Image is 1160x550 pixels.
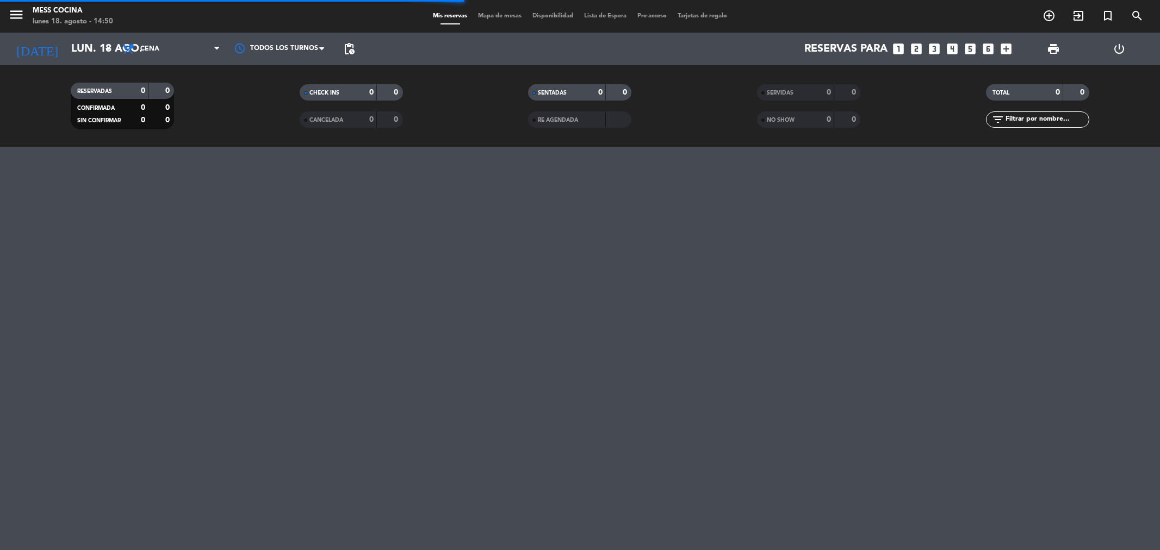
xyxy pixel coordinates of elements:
[909,42,923,56] i: looks_two
[891,42,905,56] i: looks_one
[1080,89,1087,96] strong: 0
[1043,9,1056,22] i: add_circle_outline
[623,89,629,96] strong: 0
[1034,7,1064,25] span: RESERVAR MESA
[992,90,1009,96] span: TOTAL
[309,90,339,96] span: CHECK INS
[527,13,579,19] span: Disponibilidad
[77,89,112,94] span: RESERVADAS
[1064,7,1093,25] span: WALK IN
[141,104,145,111] strong: 0
[999,42,1013,56] i: add_box
[672,13,733,19] span: Tarjetas de regalo
[1047,42,1060,55] span: print
[427,13,473,19] span: Mis reservas
[1056,89,1060,96] strong: 0
[141,87,145,95] strong: 0
[1131,9,1144,22] i: search
[827,89,831,96] strong: 0
[981,42,995,56] i: looks_6
[1086,33,1152,65] div: LOG OUT
[165,104,172,111] strong: 0
[1101,9,1114,22] i: turned_in_not
[77,118,121,123] span: SIN CONFIRMAR
[1122,7,1152,25] span: BUSCAR
[538,117,578,123] span: RE AGENDADA
[598,89,603,96] strong: 0
[369,89,374,96] strong: 0
[473,13,527,19] span: Mapa de mesas
[8,7,24,23] i: menu
[309,117,343,123] span: CANCELADA
[579,13,632,19] span: Lista de Espera
[1093,7,1122,25] span: Reserva especial
[33,5,113,16] div: Mess Cocina
[8,7,24,27] button: menu
[945,42,959,56] i: looks_4
[1113,42,1126,55] i: power_settings_new
[767,90,793,96] span: SERVIDAS
[827,116,831,123] strong: 0
[927,42,941,56] i: looks_3
[632,13,672,19] span: Pre-acceso
[33,16,113,27] div: lunes 18. agosto - 14:50
[165,116,172,124] strong: 0
[1072,9,1085,22] i: exit_to_app
[369,116,374,123] strong: 0
[394,89,400,96] strong: 0
[852,116,858,123] strong: 0
[852,89,858,96] strong: 0
[538,90,567,96] span: SENTADAS
[991,113,1004,126] i: filter_list
[101,42,114,55] i: arrow_drop_down
[1004,114,1089,126] input: Filtrar por nombre...
[8,37,66,61] i: [DATE]
[804,42,888,55] span: Reservas para
[963,42,977,56] i: looks_5
[394,116,400,123] strong: 0
[767,117,795,123] span: NO SHOW
[140,45,159,53] span: Cena
[165,87,172,95] strong: 0
[141,116,145,124] strong: 0
[343,42,356,55] span: pending_actions
[77,105,115,111] span: CONFIRMADA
